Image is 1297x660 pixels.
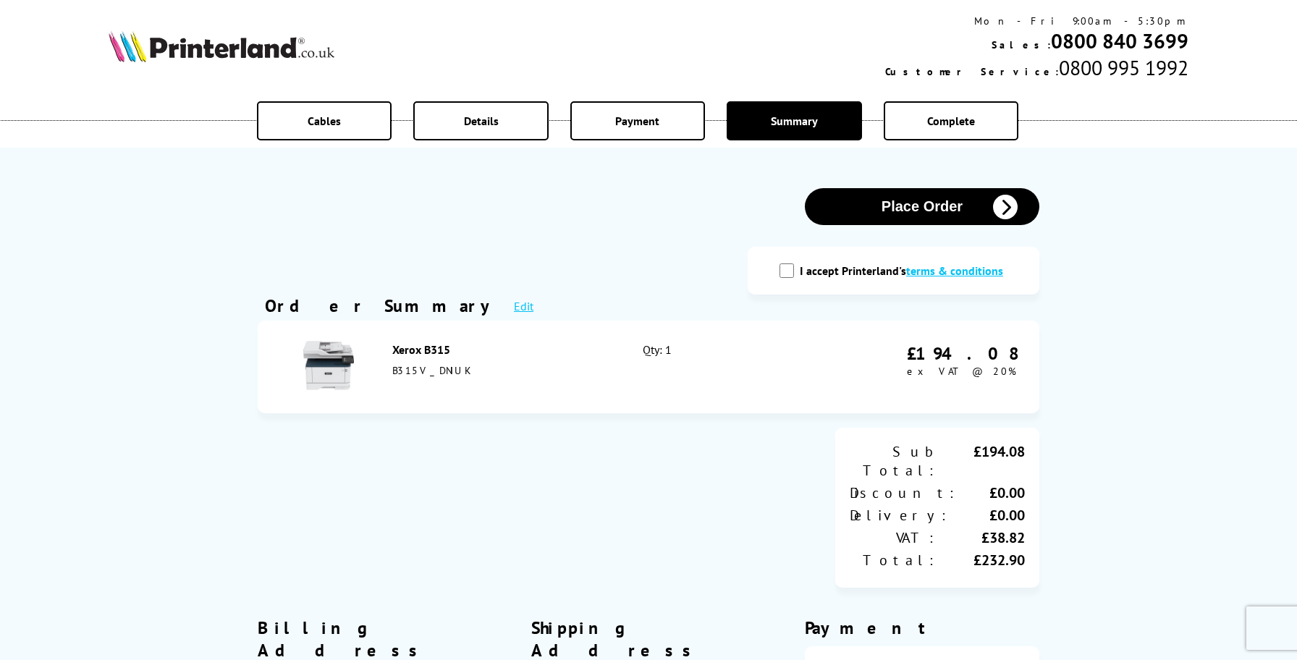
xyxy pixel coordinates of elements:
div: VAT: [850,528,937,547]
div: £0.00 [950,506,1025,525]
img: Printerland Logo [109,30,334,62]
div: Xerox B315 [392,342,611,357]
div: Discount: [850,483,958,502]
div: Order Summary [265,295,499,317]
span: Customer Service: [885,65,1059,78]
span: Sales: [992,38,1051,51]
div: Mon - Fri 9:00am - 5:30pm [885,14,1188,27]
div: £38.82 [937,528,1025,547]
a: Edit [514,299,533,313]
div: £232.90 [937,551,1025,570]
span: Complete [927,114,975,128]
span: Summary [771,114,818,128]
div: Delivery: [850,506,950,525]
div: B315V_DNIUK [392,364,611,377]
span: Cables [308,114,341,128]
span: ex VAT @ 20% [907,365,1016,378]
div: Qty: 1 [643,342,793,392]
button: Place Order [805,188,1039,225]
a: 0800 840 3699 [1051,27,1188,54]
div: Total: [850,551,937,570]
span: Details [464,114,499,128]
img: Xerox B315 [303,340,354,391]
div: Payment [805,617,1039,639]
div: Sub Total: [850,442,937,480]
div: £194.08 [937,442,1025,480]
span: Payment [615,114,659,128]
label: I accept Printerland's [800,263,1010,278]
a: modal_tc [906,263,1003,278]
div: £194.08 [907,342,1018,365]
div: £0.00 [958,483,1025,502]
span: 0800 995 1992 [1059,54,1188,81]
